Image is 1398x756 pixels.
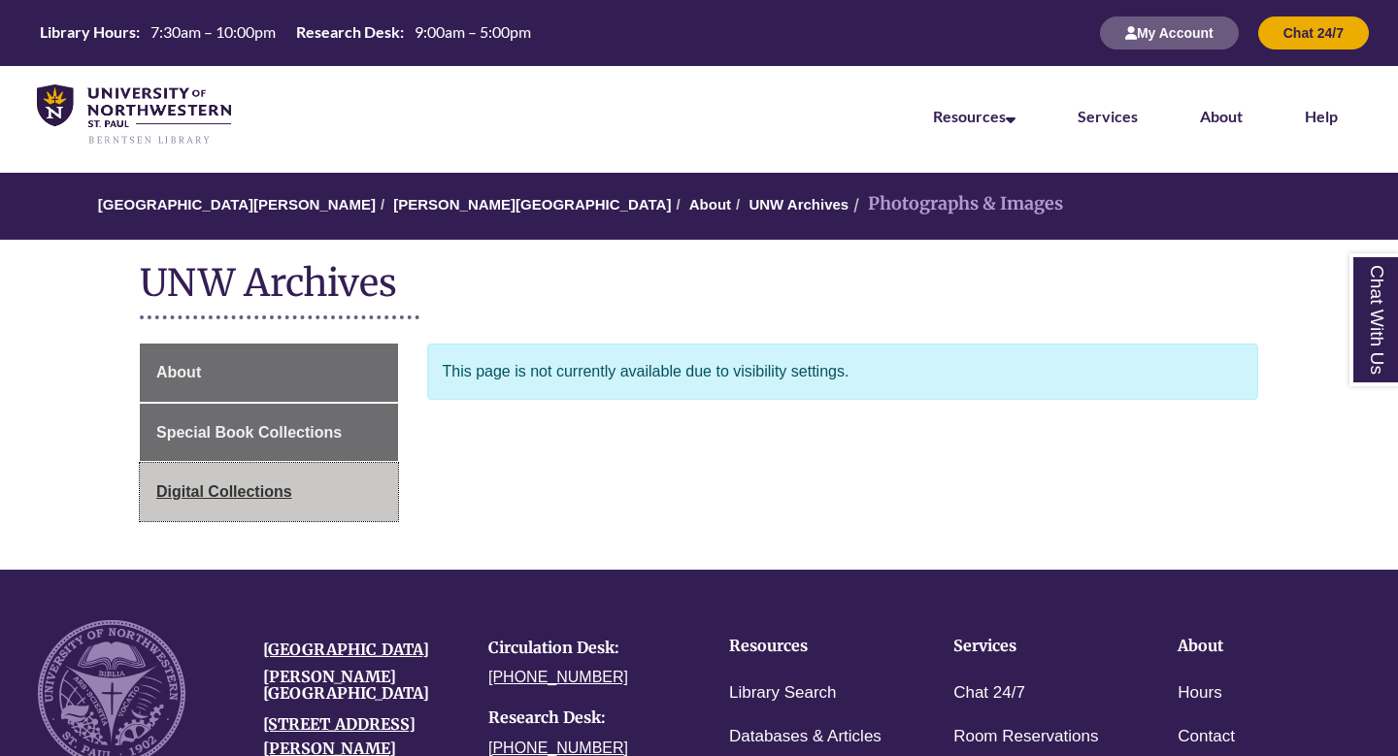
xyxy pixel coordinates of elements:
a: [PHONE_NUMBER] [488,669,628,685]
a: Special Book Collections [140,404,398,462]
a: Library Search [729,679,837,707]
a: Help [1305,107,1338,125]
th: Library Hours: [32,21,143,43]
li: Photographs & Images [849,190,1063,218]
h4: Research Desk: [488,709,684,727]
h4: Resources [729,638,893,655]
span: Special Book Collections [156,424,342,441]
button: Chat 24/7 [1258,16,1369,49]
a: About [140,344,398,402]
span: 9:00am – 5:00pm [415,22,531,41]
a: [GEOGRAPHIC_DATA] [263,640,429,659]
a: My Account [1100,24,1239,41]
a: Hours Today [32,21,539,45]
img: UNWSP Library Logo [37,84,231,146]
a: Chat 24/7 [953,679,1025,707]
a: UNW Archives [749,196,849,213]
h4: Circulation Desk: [488,640,684,657]
a: About [689,196,731,213]
a: Databases & Articles [729,723,882,751]
th: Research Desk: [288,21,407,43]
a: Room Reservations [953,723,1098,751]
span: Digital Collections [156,483,292,500]
table: Hours Today [32,21,539,43]
span: 7:30am – 10:00pm [150,22,276,41]
a: Resources [933,107,1015,125]
a: [PHONE_NUMBER] [488,740,628,756]
a: Hours [1178,679,1221,707]
button: My Account [1100,16,1239,49]
a: [PERSON_NAME][GEOGRAPHIC_DATA] [393,196,671,213]
a: Contact [1178,723,1235,751]
h4: [PERSON_NAME][GEOGRAPHIC_DATA] [263,669,459,703]
a: Services [1078,107,1138,125]
h1: UNW Archives [140,259,1258,311]
a: Chat 24/7 [1258,24,1369,41]
a: About [1200,107,1243,125]
a: Digital Collections [140,463,398,521]
h4: About [1178,638,1342,655]
a: [GEOGRAPHIC_DATA][PERSON_NAME] [98,196,376,213]
div: Guide Page Menu [140,344,398,521]
span: About [156,364,201,380]
div: This page is not currently available due to visibility settings. [427,344,1259,400]
h4: Services [953,638,1117,655]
